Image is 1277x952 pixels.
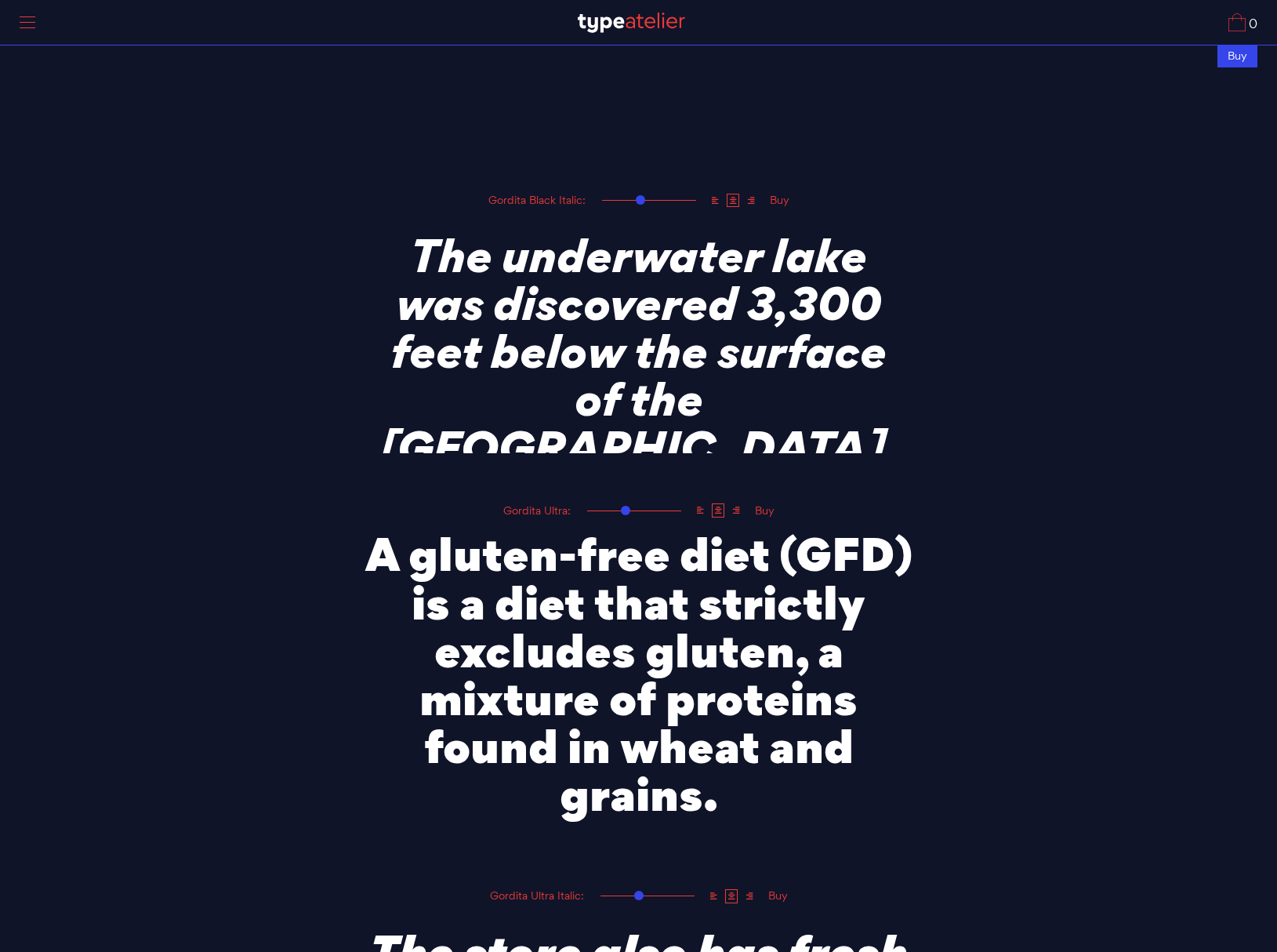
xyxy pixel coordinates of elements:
[764,194,796,206] div: Buy
[762,890,794,902] div: Buy
[1217,45,1257,67] div: Buy
[749,505,781,517] div: Buy
[482,194,592,206] div: Gordita Black Italic:
[578,13,685,33] img: TA_Logo.svg
[497,505,577,517] div: Gordita Ultra:
[365,519,913,838] textarea: A gluten-free diet (GFD) is a diet that strictly excludes gluten, a mixture of proteins found in ...
[484,890,590,902] div: Gordita Ultra Italic:
[1228,13,1246,31] img: Cart_Icon.svg
[365,209,913,453] textarea: The underwater lake was discovered 3,300 feet below the surface of the [GEOGRAPHIC_DATA].
[1228,13,1257,31] a: 0
[1246,18,1257,31] span: 0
